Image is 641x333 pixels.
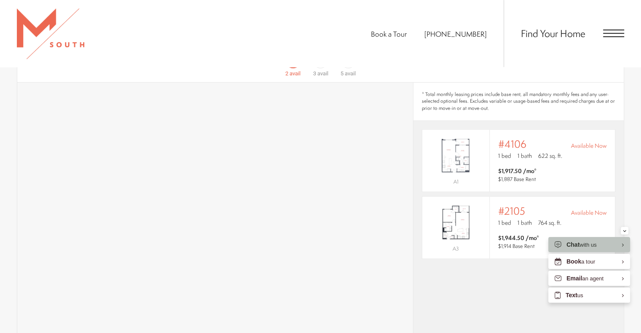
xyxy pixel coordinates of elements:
span: [PHONE_NUMBER] [424,29,487,39]
a: Find Your Home [521,27,585,40]
span: avail [345,70,356,77]
span: A1 [453,178,458,185]
span: A3 [453,245,459,252]
span: Available Now [571,141,606,150]
button: Open Menu [603,29,624,37]
span: #4106 [498,138,526,150]
img: #2105 - 1 bedroom floor plan layout with 1 bathroom and 764 square feet [422,201,489,243]
a: Book a Tour [371,29,407,39]
span: 622 sq. ft. [538,152,562,160]
span: 3 [313,70,316,77]
a: View #2105 [422,196,615,259]
span: 5 [341,70,343,77]
span: * Total monthly leasing prices include base rent, all mandatory monthly fees and any user-selecte... [422,91,615,112]
span: $1,887 Base Rent [498,176,536,183]
span: 764 sq. ft. [538,218,561,227]
span: avail [317,70,328,77]
span: $1,914 Base Rent [498,242,535,250]
span: 1 bath [518,218,532,227]
span: Available Now [571,208,606,217]
span: $1,944.50 /mo* [498,234,539,242]
img: #4106 - 1 bedroom floor plan layout with 1 bathroom and 622 square feet [422,134,489,176]
span: 1 bath [518,152,532,160]
a: Call Us at 813-570-8014 [424,29,487,39]
span: $1,917.50 /mo* [498,167,536,175]
img: MSouth [17,8,84,59]
a: View #4106 [422,129,615,192]
span: #2105 [498,205,525,217]
span: 1 bed [498,152,511,160]
span: 1 bed [498,218,511,227]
